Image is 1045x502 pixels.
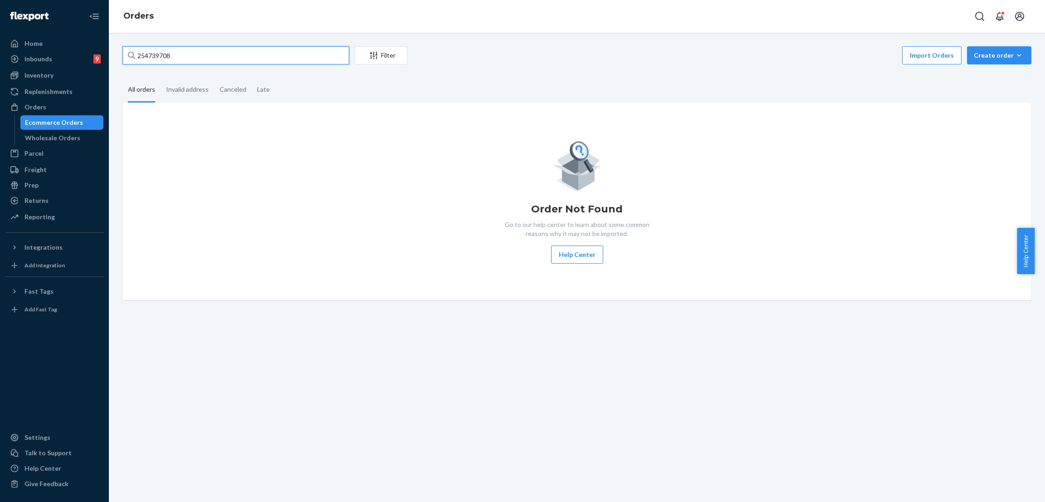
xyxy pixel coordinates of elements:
div: Reporting [24,212,55,221]
a: Add Fast Tag [5,302,103,317]
a: Orders [5,100,103,114]
a: Inbounds9 [5,52,103,66]
button: Create order [967,46,1031,64]
div: Inbounds [24,54,52,64]
button: Help Center [1017,228,1035,274]
div: Settings [24,433,50,442]
div: Freight [24,165,47,174]
div: Give Feedback [24,479,68,488]
button: Filter [355,46,407,64]
button: Open Search Box [971,7,989,25]
a: Reporting [5,210,103,224]
a: Returns [5,193,103,208]
div: Create order [974,51,1025,60]
ol: breadcrumbs [116,3,161,30]
input: Search orders [122,46,349,64]
div: Add Integration [24,261,65,269]
button: Close Navigation [85,7,103,25]
div: Wholesale Orders [25,133,80,143]
button: Give Feedback [5,477,103,491]
a: Talk to Support [5,446,103,460]
div: Home [24,39,43,48]
div: Fast Tags [24,287,54,296]
div: Parcel [24,149,44,158]
div: Prep [24,181,39,190]
div: Invalid address [166,78,209,101]
a: Replenishments [5,84,103,99]
button: Open account menu [1011,7,1029,25]
a: Parcel [5,146,103,161]
div: 9 [93,54,101,64]
a: Home [5,36,103,51]
div: Add Fast Tag [24,305,57,313]
div: Filter [355,51,407,60]
div: Inventory [24,71,54,80]
a: Prep [5,178,103,192]
img: Empty list [552,139,602,191]
div: Help Center [24,464,61,473]
a: Ecommerce Orders [20,115,104,130]
div: Replenishments [24,87,73,96]
button: Fast Tags [5,284,103,299]
a: Orders [123,11,154,21]
button: Import Orders [902,46,962,64]
h1: Order Not Found [531,202,623,217]
div: Canceled [220,78,246,101]
a: Settings [5,430,103,445]
div: Talk to Support [24,448,72,458]
button: Integrations [5,240,103,255]
div: Ecommerce Orders [25,118,83,127]
div: All orders [128,78,155,103]
a: Add Integration [5,258,103,273]
a: Inventory [5,68,103,83]
img: Flexport logo [10,12,49,21]
p: Go to our help center to learn about some common reasons why it may not be imported. [498,220,656,238]
button: Help Center [551,246,603,264]
a: Help Center [5,461,103,476]
div: Late [257,78,270,101]
div: Integrations [24,243,63,252]
a: Wholesale Orders [20,131,104,145]
div: Orders [24,103,46,112]
div: Returns [24,196,49,205]
button: Open notifications [991,7,1009,25]
a: Freight [5,162,103,177]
